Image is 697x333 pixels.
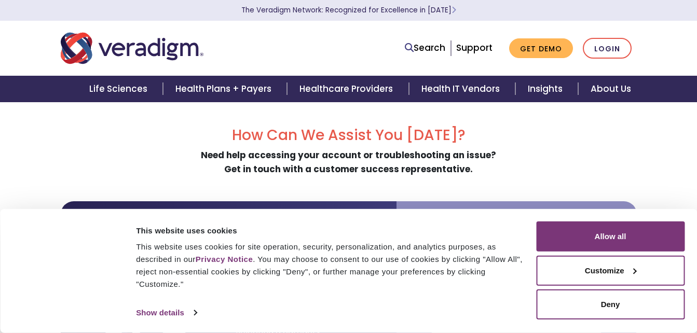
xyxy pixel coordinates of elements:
div: This website uses cookies for site operation, security, personalization, and analytics purposes, ... [136,241,524,290]
h2: How Can We Assist You [DATE]? [61,127,637,144]
button: Allow all [536,221,685,252]
a: The Veradigm Network: Recognized for Excellence in [DATE]Learn More [241,5,456,15]
a: Show details [136,305,196,321]
a: Life Sciences [77,76,163,102]
div: This website uses cookies [136,224,524,237]
span: Learn More [452,5,456,15]
a: Privacy Notice [196,255,253,263]
a: Insights [515,76,578,102]
a: About Us [578,76,644,102]
a: Health Plans + Payers [163,76,287,102]
a: Health IT Vendors [409,76,515,102]
a: Search [405,41,445,55]
a: Support [456,41,493,54]
strong: Need help accessing your account or troubleshooting an issue? Get in touch with a customer succes... [201,149,496,175]
a: Get Demo [509,38,573,59]
img: Veradigm logo [61,31,203,65]
button: Deny [536,289,685,320]
a: Healthcare Providers [287,76,408,102]
a: Login [583,38,632,59]
button: Customize [536,255,685,285]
